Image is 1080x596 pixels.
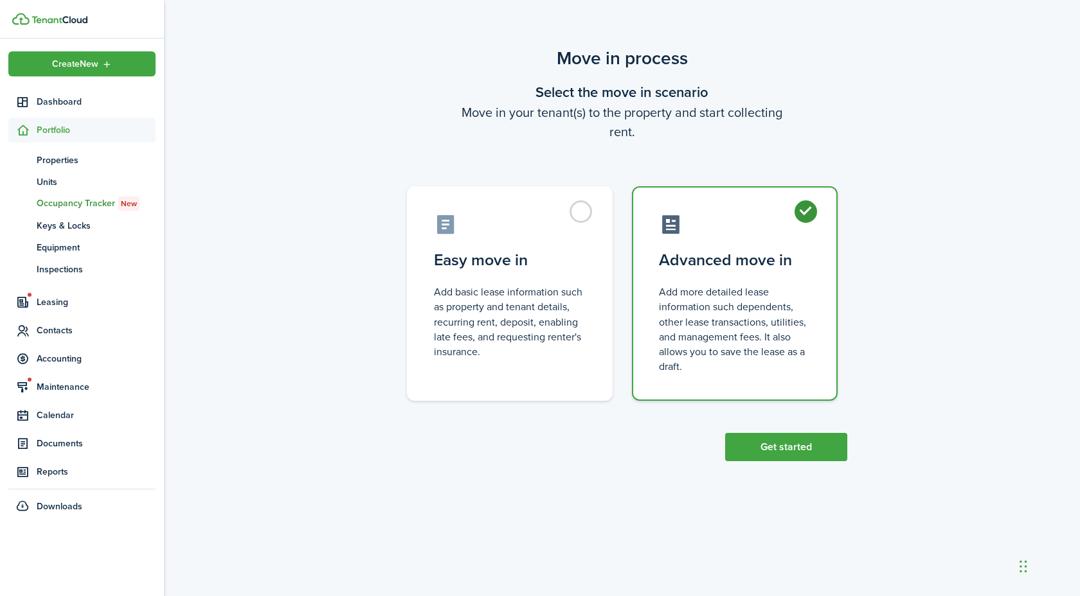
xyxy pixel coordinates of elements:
a: Inspections [8,258,156,280]
control-radio-card-description: Add basic lease information such as property and tenant details, recurring rent, deposit, enablin... [434,285,586,359]
span: Contacts [37,324,156,337]
span: Reports [37,465,156,478]
a: Dashboard [8,89,156,114]
span: Keys & Locks [37,219,156,232]
span: New [121,198,137,209]
a: Properties [8,149,156,171]
span: Occupancy Tracker [37,197,156,211]
span: Equipment [37,241,156,254]
div: Drag [1020,547,1027,586]
span: Properties [37,153,156,167]
button: Get started [725,433,847,461]
scenario-title: Move in process [397,45,847,72]
a: Reports [8,459,156,484]
wizard-step-header-title: Select the move in scenario [397,82,847,103]
wizard-step-header-description: Move in your tenant(s) to the property and start collecting rent. [397,103,847,141]
span: Maintenance [37,380,156,394]
img: TenantCloud [12,13,30,25]
span: Portfolio [37,123,156,137]
span: Inspections [37,263,156,276]
a: Equipment [8,236,156,258]
span: Units [37,175,156,189]
a: Occupancy TrackerNew [8,193,156,215]
span: Dashboard [37,95,156,109]
control-radio-card-title: Easy move in [434,249,586,272]
control-radio-card-description: Add more detailed lease information such dependents, other lease transactions, utilities, and man... [659,285,811,374]
control-radio-card-title: Advanced move in [659,249,811,272]
img: TenantCloud [32,16,87,24]
iframe: Chat Widget [1016,534,1080,596]
a: Keys & Locks [8,215,156,236]
span: Downloads [37,500,82,513]
span: Create New [52,60,98,69]
button: Open menu [8,51,156,76]
span: Documents [37,437,156,450]
span: Leasing [37,295,156,309]
span: Calendar [37,408,156,422]
a: Units [8,171,156,193]
span: Accounting [37,352,156,365]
